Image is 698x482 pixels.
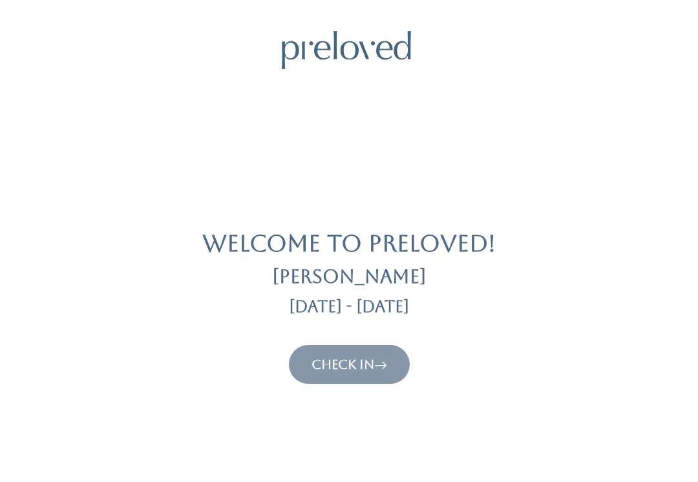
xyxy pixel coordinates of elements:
[272,267,427,288] h2: [PERSON_NAME]
[202,231,496,257] h1: Welcome to Preloved!
[289,345,410,384] button: Check In
[289,298,409,316] h3: [DATE] - [DATE]
[312,357,387,372] a: Check In
[282,31,411,69] img: preloved logo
